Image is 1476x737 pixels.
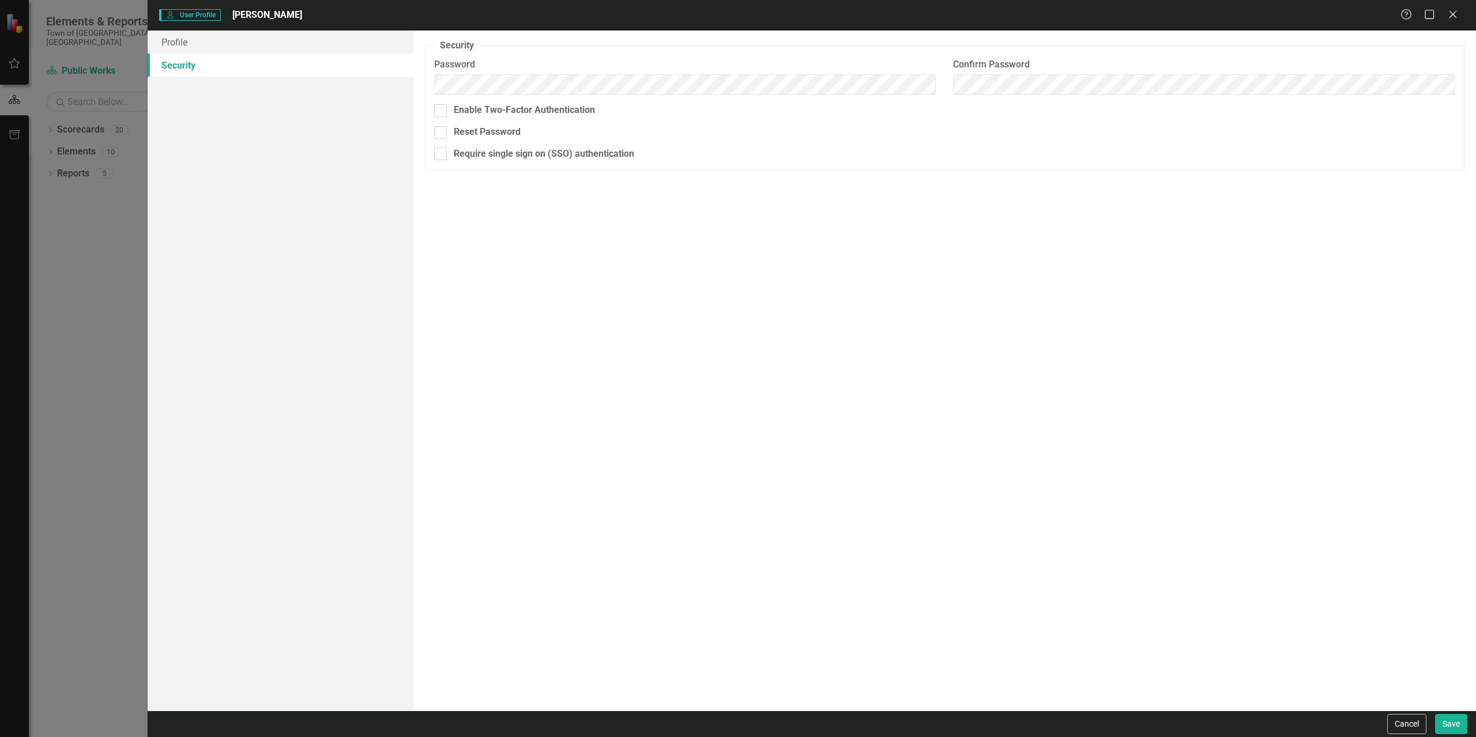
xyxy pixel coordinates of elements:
[953,58,1455,71] label: Confirm Password
[159,9,221,21] span: User Profile
[434,39,480,52] legend: Security
[232,9,302,20] span: [PERSON_NAME]
[454,148,634,161] div: Require single sign on (SSO) authentication
[148,31,413,54] a: Profile
[148,54,413,77] a: Security
[1435,714,1467,734] button: Save
[434,58,936,71] label: Password
[454,126,521,139] div: Reset Password
[1387,714,1426,734] button: Cancel
[454,104,595,117] div: Enable Two-Factor Authentication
